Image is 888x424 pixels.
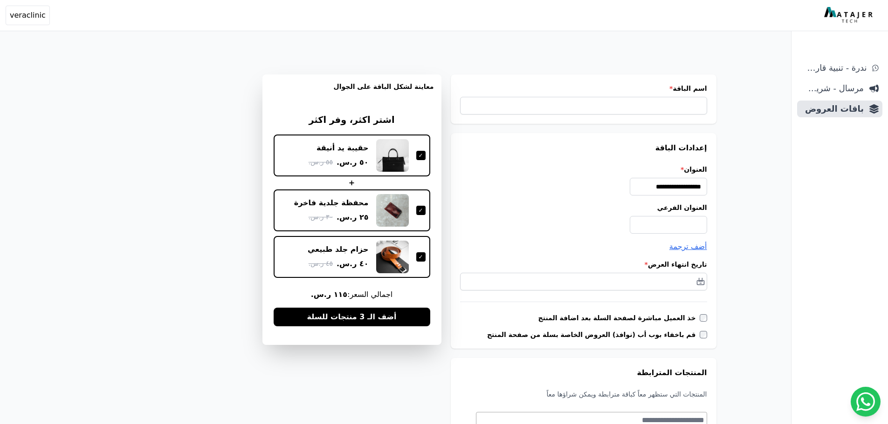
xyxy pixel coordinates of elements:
[460,367,707,378] h3: المنتجات المترابطة
[294,198,369,208] div: محفظة جلدية فاخرة
[337,212,369,223] span: ٢٥ ر.س.
[317,143,368,153] div: حقيبة يد أنيقة
[337,258,369,269] span: ٤٠ ر.س.
[460,142,707,154] h3: إعدادات الباقة
[309,259,333,269] span: ٤٥ ر.س.
[801,61,867,74] span: ندرة - تنبية قارب علي النفاذ
[376,194,409,227] img: محفظة جلدية فاخرة
[824,7,875,24] img: MatajerTech Logo
[274,308,430,326] button: أضف الـ 3 منتجات للسلة
[376,139,409,172] img: حقيبة يد أنيقة
[274,289,430,300] span: اجمالي السعر:
[274,114,430,127] h3: اشتر اكثر، وفر اكثر
[487,330,700,339] label: قم باخفاء بوب أب (نوافذ) العروض الخاصة بسلة من صفحة المنتج
[460,390,707,399] p: المنتجات التي ستظهر معاً كباقة مترابطة ويمكن شراؤها معاً
[6,6,50,25] button: veraclinic
[10,10,46,21] span: veraclinic
[538,313,700,323] label: خذ العميل مباشرة لصفحة السلة بعد اضافة المنتج
[669,242,707,251] span: أضف ترجمة
[801,82,864,95] span: مرسال - شريط دعاية
[274,177,430,188] div: +
[309,212,333,222] span: ٣٠ ر.س.
[460,165,707,174] label: العنوان
[270,82,434,102] h3: معاينة لشكل الباقة على الجوال
[311,290,347,299] b: ١١٥ ر.س.
[307,311,396,323] span: أضف الـ 3 منتجات للسلة
[337,157,369,168] span: ٥٠ ر.س.
[460,260,707,269] label: تاريخ انتهاء العرض
[308,244,369,255] div: حزام جلد طبيعي
[376,241,409,273] img: حزام جلد طبيعي
[309,157,333,167] span: ٥٥ ر.س.
[801,102,864,115] span: باقات العروض
[460,84,707,93] label: اسم الباقة
[460,203,707,212] label: العنوان الفرعي
[669,241,707,252] button: أضف ترجمة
